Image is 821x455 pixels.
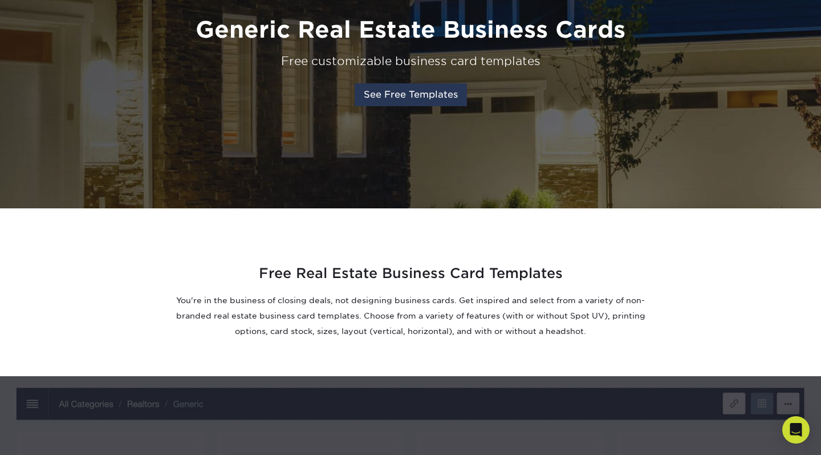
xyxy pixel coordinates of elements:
h2: Free Real Estate Business Card Templates [77,263,744,284]
a: See Free Templates [355,83,467,106]
div: Open Intercom Messenger [782,416,810,444]
div: Free customizable business card templates [73,53,748,70]
p: You're in the business of closing deals, not designing business cards. Get inspired and select fr... [168,293,653,340]
h1: Generic Real Estate Business Cards [73,16,748,43]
